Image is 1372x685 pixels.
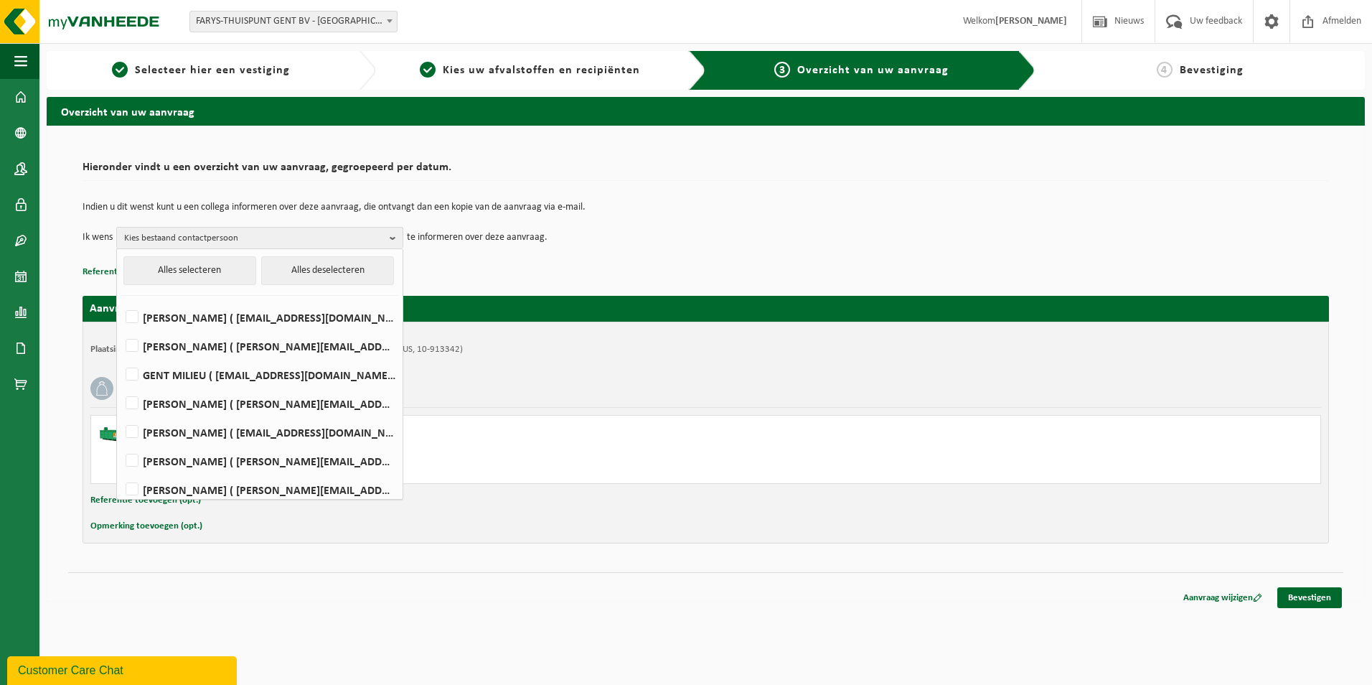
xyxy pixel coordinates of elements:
[123,450,395,472] label: [PERSON_NAME] ( [PERSON_NAME][EMAIL_ADDRESS][DOMAIN_NAME] )
[995,16,1067,27] strong: [PERSON_NAME]
[1173,587,1273,608] a: Aanvraag wijzigen
[383,62,677,79] a: 2Kies uw afvalstoffen en recipiënten
[123,256,256,285] button: Alles selecteren
[54,62,347,79] a: 1Selecteer hier een vestiging
[90,491,201,510] button: Referentie toevoegen (opt.)
[83,227,113,248] p: Ik wens
[90,345,153,354] strong: Plaatsingsadres:
[116,227,403,248] button: Kies bestaand contactpersoon
[112,62,128,78] span: 1
[189,11,398,32] span: FARYS-THUISPUNT GENT BV - MARIAKERKE
[261,256,394,285] button: Alles deselecteren
[90,303,197,314] strong: Aanvraag voor [DATE]
[47,97,1365,125] h2: Overzicht van uw aanvraag
[83,162,1329,181] h2: Hieronder vindt u een overzicht van uw aanvraag, gegroepeerd per datum.
[774,62,790,78] span: 3
[123,335,395,357] label: [PERSON_NAME] ( [PERSON_NAME][EMAIL_ADDRESS][DOMAIN_NAME] )
[98,423,141,444] img: HK-XC-15-GN-00.png
[123,307,395,328] label: [PERSON_NAME] ( [EMAIL_ADDRESS][DOMAIN_NAME] )
[443,65,640,76] span: Kies uw afvalstoffen en recipiënten
[123,479,395,500] label: [PERSON_NAME] ( [PERSON_NAME][EMAIL_ADDRESS][DOMAIN_NAME] )
[797,65,949,76] span: Overzicht van uw aanvraag
[123,393,395,414] label: [PERSON_NAME] ( [PERSON_NAME][EMAIL_ADDRESS][DOMAIN_NAME] )
[90,517,202,536] button: Opmerking toevoegen (opt.)
[1157,62,1173,78] span: 4
[407,227,548,248] p: te informeren over deze aanvraag.
[1277,587,1342,608] a: Bevestigen
[83,202,1329,213] p: Indien u dit wenst kunt u een collega informeren over deze aanvraag, die ontvangt dan een kopie v...
[1180,65,1244,76] span: Bevestiging
[420,62,436,78] span: 2
[135,65,290,76] span: Selecteer hier een vestiging
[123,364,395,386] label: GENT MILIEU ( [EMAIL_ADDRESS][DOMAIN_NAME] )
[156,465,763,476] div: Aantal: 1
[190,11,397,32] span: FARYS-THUISPUNT GENT BV - MARIAKERKE
[156,446,763,457] div: Ophalen en plaatsen lege container
[124,228,384,249] span: Kies bestaand contactpersoon
[83,263,193,281] button: Referentie toevoegen (opt.)
[123,421,395,443] label: [PERSON_NAME] ( [EMAIL_ADDRESS][DOMAIN_NAME] )
[7,653,240,685] iframe: chat widget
